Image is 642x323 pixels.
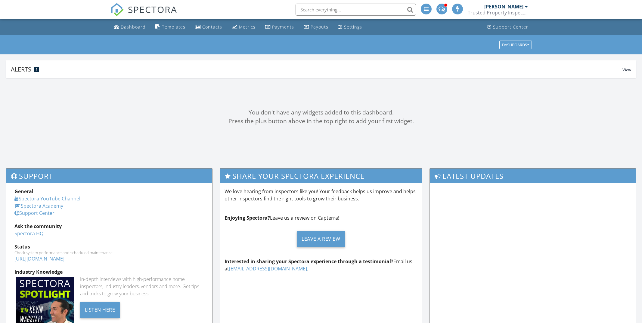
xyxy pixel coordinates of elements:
button: Dashboards [499,41,532,49]
a: Spectora HQ [14,230,43,237]
p: We love hearing from inspectors like you! Your feedback helps us improve and helps other inspecto... [225,188,418,202]
div: Trusted Property Inspections, LLC [468,10,528,16]
a: Listen Here [80,306,120,313]
a: Leave a Review [225,226,418,252]
h3: Support [6,169,212,183]
div: You don't have any widgets added to this dashboard. [6,108,636,117]
div: Press the plus button above in the top right to add your first widget. [6,117,636,126]
a: Payouts [301,22,331,33]
a: Support Center [485,22,531,33]
div: Payments [272,24,294,30]
span: 1 [36,67,37,72]
h3: Share Your Spectora Experience [220,169,422,183]
div: Leave a Review [297,231,345,247]
strong: Interested in sharing your Spectora experience through a testimonial? [225,258,393,265]
a: [URL][DOMAIN_NAME] [14,255,64,262]
a: [EMAIL_ADDRESS][DOMAIN_NAME] [229,265,307,272]
strong: Enjoying Spectora? [225,215,270,221]
a: Support Center [14,210,54,216]
span: SPECTORA [128,3,177,16]
a: Spectora Academy [14,203,63,209]
div: Templates [162,24,185,30]
a: SPECTORA [110,8,177,21]
div: Alerts [11,65,622,73]
img: The Best Home Inspection Software - Spectora [110,3,124,16]
div: Contacts [202,24,222,30]
strong: General [14,188,33,195]
div: Support Center [493,24,528,30]
div: Settings [344,24,362,30]
div: Ask the community [14,223,204,230]
div: Status [14,243,204,250]
p: Leave us a review on Capterra! [225,214,418,221]
a: Spectora YouTube Channel [14,195,80,202]
input: Search everything... [296,4,416,16]
div: Metrics [239,24,256,30]
div: Payouts [311,24,328,30]
div: Check system performance and scheduled maintenance. [14,250,204,255]
div: Listen Here [80,302,120,318]
span: View [622,67,631,72]
a: Payments [263,22,296,33]
div: Dashboards [502,43,529,47]
h3: Latest Updates [430,169,636,183]
div: Industry Knowledge [14,268,204,276]
div: Dashboard [121,24,146,30]
a: Settings [336,22,364,33]
a: Templates [153,22,188,33]
p: Email us at . [225,258,418,272]
a: Dashboard [112,22,148,33]
div: In-depth interviews with high-performance home inspectors, industry leaders, vendors and more. Ge... [80,276,204,297]
div: [PERSON_NAME] [484,4,523,10]
a: Metrics [229,22,258,33]
a: Contacts [193,22,225,33]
